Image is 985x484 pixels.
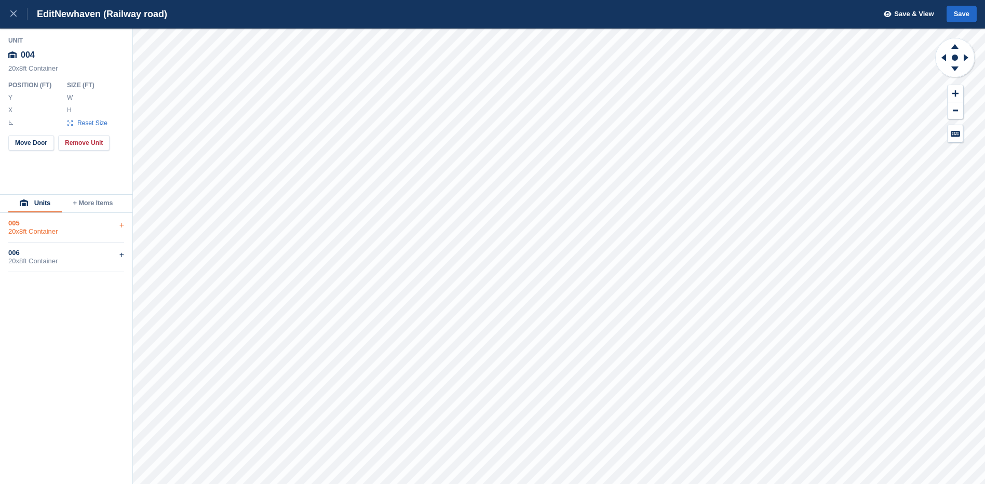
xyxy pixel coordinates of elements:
[119,219,124,232] div: +
[8,36,125,45] div: Unit
[67,81,113,89] div: Size ( FT )
[894,9,934,19] span: Save & View
[58,135,110,151] button: Remove Unit
[119,249,124,261] div: +
[8,227,124,236] div: 20x8ft Container
[67,106,72,114] label: H
[8,135,54,151] button: Move Door
[8,81,59,89] div: Position ( FT )
[62,195,124,212] button: + More Items
[9,120,13,125] img: angle-icn.0ed2eb85.svg
[8,213,124,243] div: 00520x8ft Container+
[948,125,963,142] button: Keyboard Shortcuts
[8,195,62,212] button: Units
[8,106,14,114] label: X
[8,219,124,227] div: 005
[8,249,124,257] div: 006
[8,93,14,102] label: Y
[8,64,125,78] div: 20x8ft Container
[878,6,934,23] button: Save & View
[948,102,963,119] button: Zoom Out
[948,85,963,102] button: Zoom In
[8,243,124,272] div: 00620x8ft Container+
[947,6,977,23] button: Save
[77,118,108,128] span: Reset Size
[28,8,167,20] div: Edit Newhaven (Railway road)
[8,46,125,64] div: 004
[67,93,72,102] label: W
[8,257,124,265] div: 20x8ft Container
